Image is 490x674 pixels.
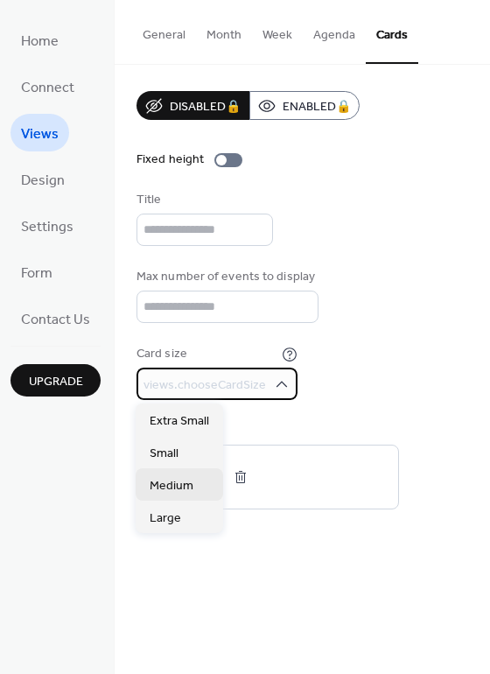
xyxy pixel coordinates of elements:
a: Connect [10,67,85,105]
span: Small [150,445,178,463]
div: Card size [136,345,278,363]
a: Views [10,114,69,151]
span: Large [150,509,181,528]
span: Home [21,28,59,55]
span: Medium [150,477,193,495]
span: Connect [21,74,74,102]
div: Max number of events to display [136,268,315,286]
span: Settings [21,214,73,241]
div: Default Image [136,422,395,440]
div: Title [136,191,269,209]
span: Form [21,260,52,287]
div: Fixed height [136,151,204,169]
a: Contact Us [10,299,101,337]
span: Design [21,167,65,194]
span: Upgrade [29,373,83,391]
span: Views [21,121,59,148]
button: Upgrade [10,364,101,397]
a: Design [10,160,75,198]
span: Extra Small [150,412,209,431]
a: Form [10,253,63,291]
a: Settings [10,207,84,244]
span: Contact Us [21,306,90,333]
a: Home [10,21,69,59]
